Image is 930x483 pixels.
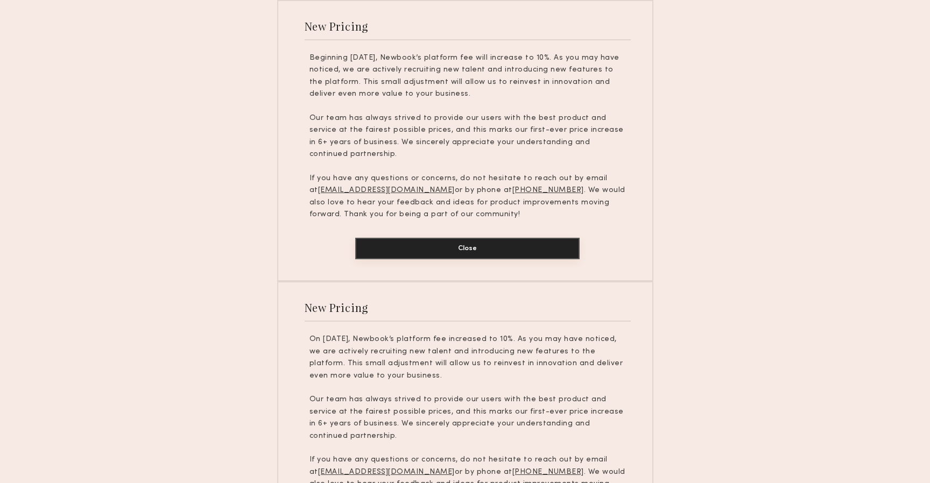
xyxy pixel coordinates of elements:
p: If you have any questions or concerns, do not hesitate to reach out by email at or by phone at . ... [309,173,626,221]
div: New Pricing [305,300,369,315]
p: Beginning [DATE], Newbook’s platform fee will increase to 10%. As you may have noticed, we are ac... [309,52,626,101]
p: Our team has always strived to provide our users with the best product and service at the fairest... [309,394,626,442]
u: [EMAIL_ADDRESS][DOMAIN_NAME] [318,187,455,194]
div: New Pricing [305,19,369,33]
u: [EMAIL_ADDRESS][DOMAIN_NAME] [318,468,455,475]
p: Our team has always strived to provide our users with the best product and service at the fairest... [309,112,626,161]
u: [PHONE_NUMBER] [512,468,584,475]
u: [PHONE_NUMBER] [512,187,584,194]
p: On [DATE], Newbook’s platform fee increased to 10%. As you may have noticed, we are actively recr... [309,333,626,382]
button: Close [355,238,580,259]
